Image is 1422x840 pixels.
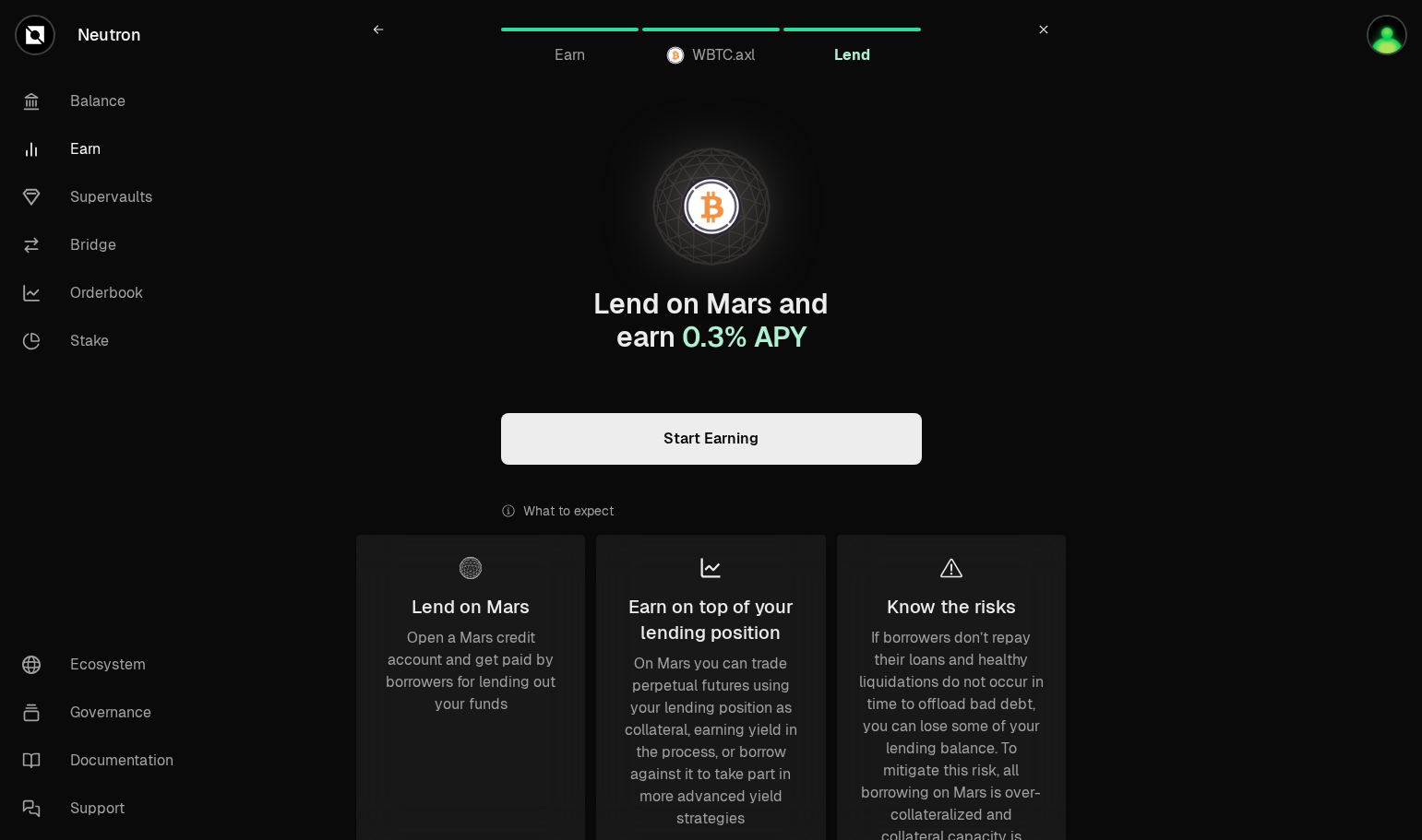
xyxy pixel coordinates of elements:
span: 0.3 % APY [682,319,807,355]
img: WBTC.axl [666,46,685,65]
a: Orderbook [7,269,199,317]
a: Earn [501,7,639,52]
div: Know the risks [887,594,1016,620]
a: Earn [7,125,199,173]
span: WBTC.axl [692,44,755,66]
a: Ecosystem [7,641,199,689]
span: Earn [555,44,585,66]
div: What to expect [501,487,922,535]
span: Lend on Mars and earn [593,286,829,355]
div: Open a Mars credit account and get paid by borrowers for lending out your funds [378,627,563,716]
a: Governance [7,689,199,737]
div: Lend on Mars [412,594,530,620]
div: On Mars you can trade perpetual futures using your lending position as collateral, earning yield ... [618,653,803,830]
a: Stake [7,317,199,365]
a: Bridge [7,221,199,269]
img: JB Keplr Ledger [1368,17,1405,53]
span: Lend [834,44,870,66]
a: WBTC.axlWBTC.axl [642,7,780,52]
a: Support [7,785,199,833]
img: WBTC.axl [682,177,741,236]
a: Start Earning [501,413,922,465]
a: Documentation [7,737,199,785]
div: Earn on top of your lending position [618,594,803,645]
a: Balance [7,77,199,125]
a: Supervaults [7,173,199,221]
